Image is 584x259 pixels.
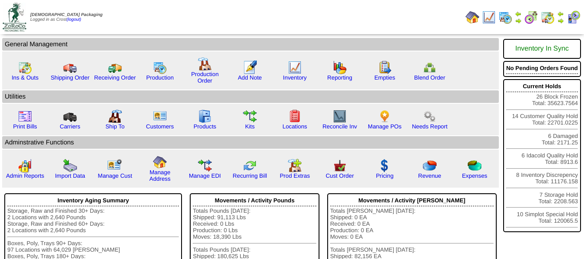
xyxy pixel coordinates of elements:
img: truck3.gif [63,109,77,123]
a: Receiving Order [94,74,136,81]
a: Locations [282,123,307,130]
div: No Pending Orders Found [506,63,578,74]
img: home.gif [153,155,167,169]
a: Ins & Outs [12,74,38,81]
td: Utilities [2,90,499,103]
img: cabinet.gif [198,109,212,123]
a: Empties [374,74,395,81]
img: calendarprod.gif [498,10,512,24]
img: zoroco-logo-small.webp [3,3,26,32]
img: line_graph.gif [482,10,496,24]
img: arrowleft.gif [515,10,522,17]
a: Reconcile Inv [322,123,357,130]
span: [DEMOGRAPHIC_DATA] Packaging [30,13,102,17]
img: factory2.gif [108,109,122,123]
div: Current Holds [506,81,578,92]
a: Ship To [105,123,124,130]
img: po.png [378,109,392,123]
img: calendarblend.gif [524,10,538,24]
img: dollar.gif [378,159,392,173]
a: Customers [146,123,174,130]
a: (logout) [67,17,81,22]
a: Pricing [376,173,394,179]
td: General Management [2,38,499,51]
img: edi.gif [198,159,212,173]
a: Recurring Bill [233,173,267,179]
a: Production [146,74,174,81]
img: truck.gif [63,61,77,74]
a: Reporting [327,74,352,81]
a: Blend Order [414,74,445,81]
span: Logged in as Crost [30,13,102,22]
img: cust_order.png [333,159,347,173]
td: Adminstrative Functions [2,136,499,149]
div: Inventory In Sync [506,41,578,57]
img: workflow.png [423,109,437,123]
a: Add Note [238,74,262,81]
a: Manage POs [368,123,402,130]
a: Prod Extras [280,173,310,179]
a: Print Bills [13,123,37,130]
img: workorder.gif [378,61,392,74]
a: Production Order [191,71,219,84]
img: graph2.png [18,159,32,173]
a: Needs Report [412,123,447,130]
img: locations.gif [288,109,302,123]
a: Admin Reports [6,173,44,179]
img: workflow.gif [243,109,257,123]
img: network.png [423,61,437,74]
img: orders.gif [243,61,257,74]
div: Inventory Aging Summary [7,195,179,206]
a: Kits [245,123,255,130]
img: line_graph.gif [288,61,302,74]
a: Revenue [418,173,441,179]
a: Manage Cust [98,173,132,179]
a: Cust Order [326,173,354,179]
img: arrowright.gif [557,17,564,24]
img: arrowright.gif [515,17,522,24]
img: prodextras.gif [288,159,302,173]
img: customers.gif [153,109,167,123]
a: Inventory [283,74,307,81]
img: arrowleft.gif [557,10,564,17]
img: managecust.png [107,159,123,173]
img: home.gif [466,10,479,24]
a: Manage Address [150,169,171,182]
img: pie_chart2.png [468,159,482,173]
img: reconcile.gif [243,159,257,173]
div: Movements / Activity [PERSON_NAME] [330,195,494,206]
img: calendarprod.gif [153,61,167,74]
img: truck2.gif [108,61,122,74]
img: calendarinout.gif [18,61,32,74]
img: calendarcustomer.gif [567,10,581,24]
a: Manage EDI [189,173,221,179]
img: factory.gif [198,57,212,71]
a: Import Data [55,173,85,179]
a: Expenses [462,173,488,179]
img: pie_chart.png [423,159,437,173]
img: line_graph2.gif [333,109,347,123]
a: Carriers [60,123,80,130]
img: import.gif [63,159,77,173]
div: Movements / Activity Pounds [193,195,316,206]
a: Products [194,123,217,130]
a: Shipping Order [51,74,89,81]
img: graph.gif [333,61,347,74]
img: invoice2.gif [18,109,32,123]
div: 26 Block Frozen Total: 35623.7564 14 Customer Quality Hold Total: 22701.0225 6 Damaged Total: 217... [503,79,581,232]
img: calendarinout.gif [541,10,555,24]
